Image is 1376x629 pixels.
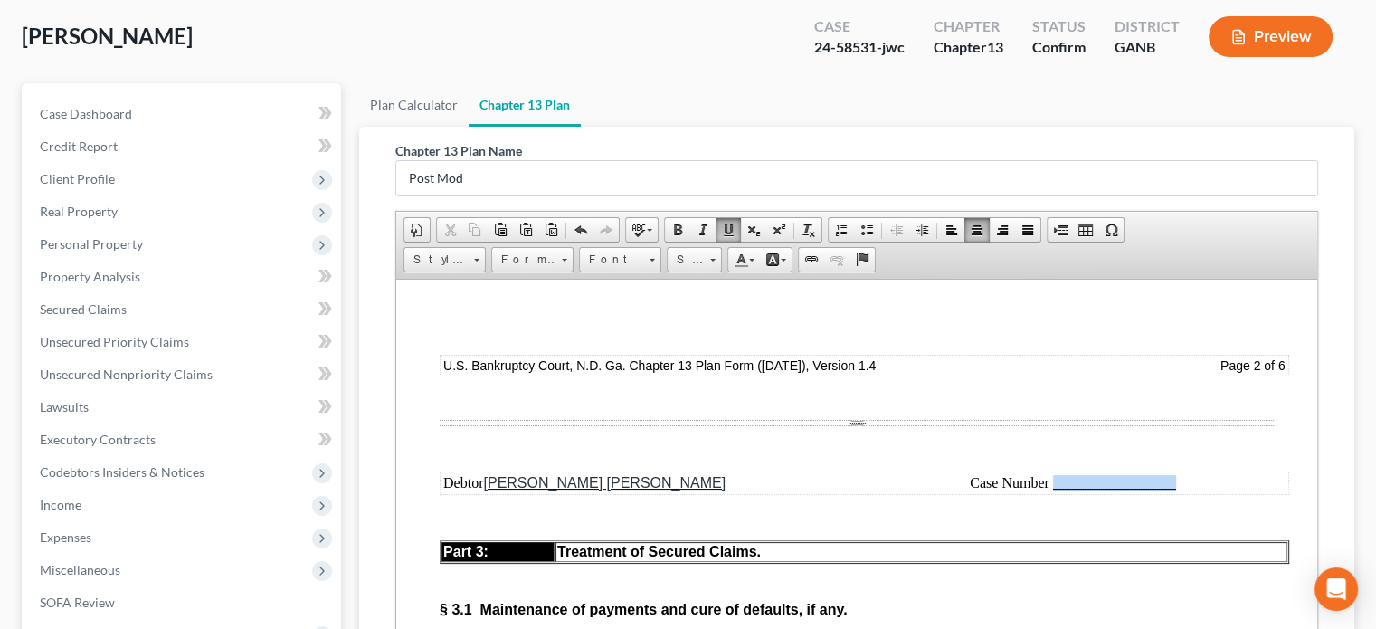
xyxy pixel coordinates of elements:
a: Unsecured Nonpriority Claims [25,358,341,391]
span: Lawsuits [40,399,89,415]
a: Document Properties [404,218,430,242]
span: Secured Claims [40,301,127,317]
a: Table [1073,218,1098,242]
a: Center [964,218,990,242]
a: Decrease Indent [884,218,909,242]
span: Miscellaneous [40,562,120,577]
span: Unsecured Nonpriority Claims [40,367,213,382]
a: Redo [593,218,619,242]
a: Paste [488,218,513,242]
a: Insert Page Break for Printing [1048,218,1073,242]
span: Case Dashboard [40,106,132,121]
a: Align Right [990,218,1015,242]
span: Font [580,248,643,272]
a: Spell Checker [626,218,658,242]
a: Styles [403,247,486,272]
span: Personal Property [40,236,143,252]
span: 13 [987,38,1003,55]
a: Increase Indent [909,218,935,242]
button: Preview [1209,16,1333,57]
div: Chapter [934,16,1003,37]
a: Property Analysis [25,261,341,293]
span: [PERSON_NAME] [22,23,193,49]
a: Insert Special Character [1098,218,1124,242]
span: Size [668,248,704,272]
span: Codebtors Insiders & Notices [40,464,204,480]
a: Anchor [849,248,875,272]
a: Case Dashboard [25,98,341,130]
span: Real Property [40,204,118,219]
span: Credit Report [40,138,118,154]
a: Lawsuits [25,391,341,424]
a: Font [579,247,661,272]
a: Justify [1015,218,1040,242]
div: Case [814,16,905,37]
a: Paste as plain text [513,218,538,242]
div: 24-58531-jwc [814,37,905,58]
span: Client Profile [40,171,115,186]
a: Size [667,247,722,272]
a: Bold [665,218,690,242]
a: Executory Contracts [25,424,341,456]
div: District [1115,16,1180,37]
a: Superscript [766,218,792,242]
a: Text Color [728,248,760,272]
div: Confirm [1032,37,1086,58]
div: GANB [1115,37,1180,58]
div: Open Intercom Messenger [1314,567,1358,611]
a: Insert/Remove Bulleted List [854,218,879,242]
span: SOFA Review [40,595,115,610]
a: Unlink [824,248,849,272]
span: Unsecured Priority Claims [40,334,189,349]
a: Format [491,247,574,272]
span: Format [492,248,555,272]
a: Underline [716,218,741,242]
span: Property Analysis [40,269,140,284]
a: Copy [462,218,488,242]
a: Remove Format [796,218,821,242]
a: Undo [568,218,593,242]
label: Chapter 13 Plan Name [395,141,522,160]
a: Italic [690,218,716,242]
input: Enter name... [396,161,1317,195]
a: Background Color [760,248,792,272]
a: Credit Report [25,130,341,163]
a: Align Left [939,218,964,242]
a: Chapter 13 Plan [469,83,581,127]
a: Secured Claims [25,293,341,326]
span: Executory Contracts [40,432,156,447]
span: Income [40,497,81,512]
a: Plan Calculator [359,83,469,127]
a: Cut [437,218,462,242]
div: Status [1032,16,1086,37]
a: SOFA Review [25,586,341,619]
div: Chapter [934,37,1003,58]
span: Styles [404,248,468,272]
a: Unsecured Priority Claims [25,326,341,358]
a: Subscript [741,218,766,242]
a: Paste from Word [538,218,564,242]
a: Link [799,248,824,272]
span: Expenses [40,529,91,545]
a: Insert/Remove Numbered List [829,218,854,242]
